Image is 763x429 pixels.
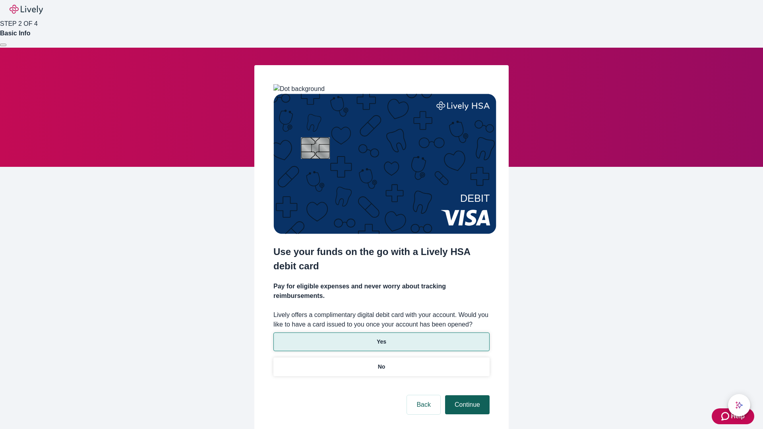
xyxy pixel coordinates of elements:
img: Debit card [273,94,496,234]
img: Dot background [273,84,325,94]
p: No [378,363,385,371]
p: Yes [377,338,386,346]
button: Continue [445,395,490,414]
img: Lively [10,5,43,14]
h4: Pay for eligible expenses and never worry about tracking reimbursements. [273,282,490,301]
svg: Zendesk support icon [721,412,731,421]
span: Help [731,412,745,421]
button: Back [407,395,440,414]
label: Lively offers a complimentary digital debit card with your account. Would you like to have a card... [273,310,490,329]
svg: Lively AI Assistant [735,401,743,409]
button: chat [728,394,750,416]
h2: Use your funds on the go with a Lively HSA debit card [273,245,490,273]
button: Zendesk support iconHelp [712,408,754,424]
button: Yes [273,332,490,351]
button: No [273,357,490,376]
